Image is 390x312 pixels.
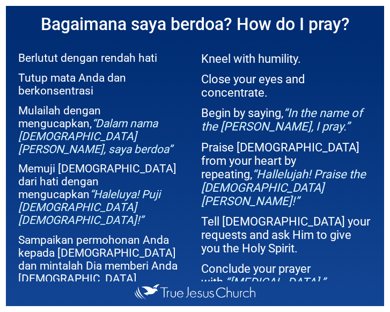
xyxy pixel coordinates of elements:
p: Begin by saying, [201,106,372,133]
p: Conclude your prayer with, [201,262,372,289]
h1: Bagaimana saya berdoa? How do I pray? [6,6,384,42]
p: Praise [DEMOGRAPHIC_DATA] from your heart by repeating, [201,141,372,208]
p: Kneel with humility. [201,52,372,66]
em: “Haleluya! Puji [DEMOGRAPHIC_DATA] [DEMOGRAPHIC_DATA]!” [18,188,160,227]
p: Memuji [DEMOGRAPHIC_DATA] dari hati dengan mengucapkan [18,162,189,227]
p: Tell [DEMOGRAPHIC_DATA] your requests and ask Him to give you the Holy Spirit. [201,215,372,255]
p: Close your eyes and concentrate. [201,72,372,99]
p: Sampaikan permohonan Anda kepada [DEMOGRAPHIC_DATA] dan mintalah Dia memberi Anda [DEMOGRAPHIC_DATA] [18,234,189,285]
p: Tutup mata Anda dan berkonsentrasi [18,71,189,97]
em: “In the name of the [PERSON_NAME], I pray.” [201,106,363,133]
em: “Dalam nama [DEMOGRAPHIC_DATA] [PERSON_NAME], saya berdoa” [18,117,173,156]
p: Berlutut dengan rendah hati [18,52,189,64]
em: “Hallelujah! Praise the [DEMOGRAPHIC_DATA][PERSON_NAME]!” [201,168,366,208]
p: Mulailah dengan mengucapkan, [18,104,189,156]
